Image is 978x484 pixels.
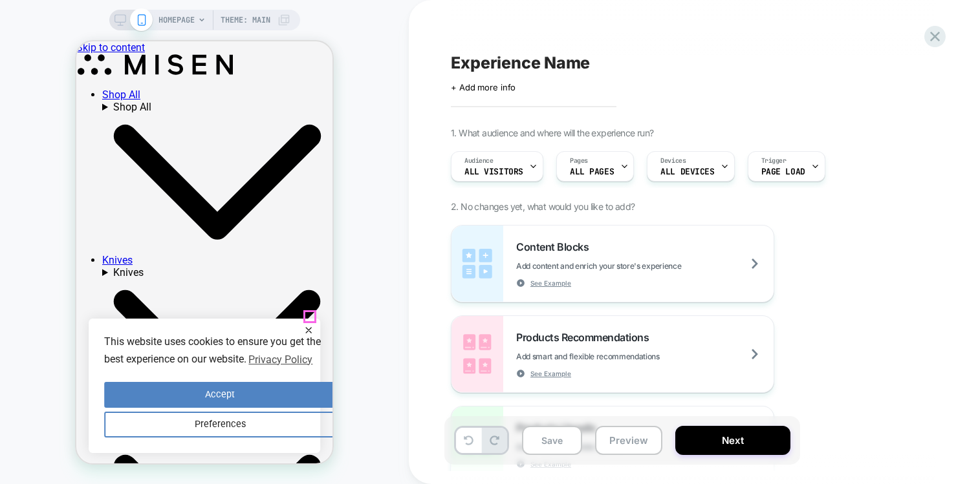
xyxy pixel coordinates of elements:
div: cookie bar [12,277,244,412]
span: Add smart and flexible recommendations [516,352,724,361]
span: Add content and enrich your store's experience [516,261,746,271]
button: Preview [595,426,662,455]
button: Next [675,426,790,455]
div: close [227,284,237,294]
span: ALL PAGES [570,167,614,176]
span: This website uses cookies to ensure you get the best experience on our website. [28,294,244,324]
span: See Example [530,369,571,378]
button: Accept [28,341,259,366]
span: Page Load [761,167,805,176]
span: HOMEPAGE [158,10,195,30]
button: Preferences [28,370,259,396]
summary: Shop All [26,59,256,213]
span: All Visitors [464,167,523,176]
span: Audience [464,156,494,165]
span: Trigger [761,156,787,165]
span: ALL DEVICES [660,167,714,176]
span: 1. What audience and where will the experience run? [451,127,653,138]
button: Save [522,426,582,455]
a: Knives [26,213,56,225]
span: Products Recommendations [516,331,655,344]
span: Devices [660,156,686,165]
span: 2. No changes yet, what would you like to add? [451,201,635,212]
a: Shop All [26,47,64,59]
span: Experience Name [451,53,590,72]
span: Knives [37,225,67,237]
span: Shop All [37,59,75,72]
span: + Add more info [451,82,516,92]
summary: Knives [26,225,256,378]
span: Pages [570,156,588,165]
span: Theme: MAIN [221,10,270,30]
span: Content Blocks [516,240,595,253]
a: Privacy Policy (opens in a new tab) [170,308,238,328]
span: See Example [530,279,571,288]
